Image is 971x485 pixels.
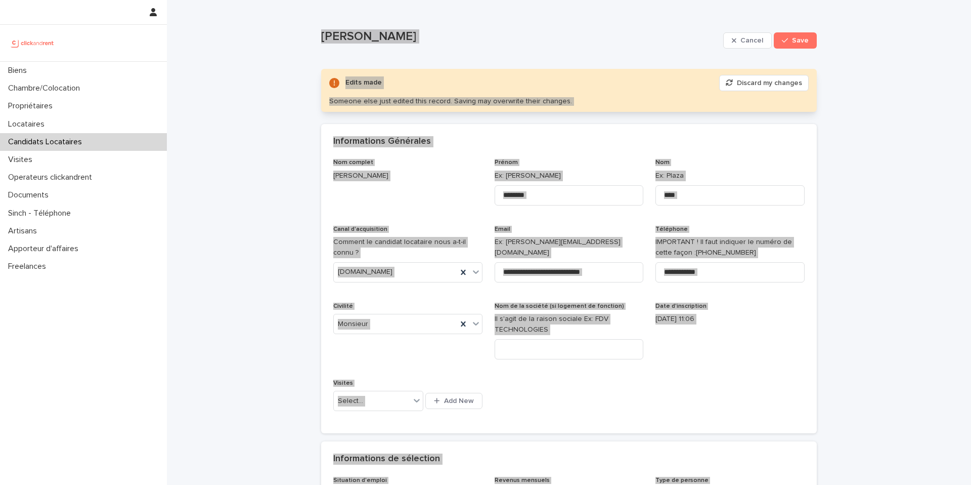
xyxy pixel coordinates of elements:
[4,190,57,200] p: Documents
[333,171,482,181] p: [PERSON_NAME]
[4,84,88,93] p: Chambre/Colocation
[333,159,373,166] span: Nom complet
[495,303,624,309] span: Nom de la société (si logement de fonction)
[740,37,763,44] span: Cancel
[792,37,809,44] span: Save
[774,32,817,49] button: Save
[655,226,688,232] span: Téléphone
[655,171,805,181] p: Ex: Plaza
[4,244,86,254] p: Apporteur d'affaires
[338,396,363,407] div: Select...
[333,237,482,258] p: Comment le candidat locataire nous a-t-il connu ?
[655,477,709,483] span: Type de personne
[338,319,368,330] span: Monsieur
[495,314,644,335] p: Il s'agit de la raison sociale Ex: FDV TECHNOLOGIES
[495,159,518,166] span: Prénom
[329,97,572,106] div: Someone else just edited this record. Saving may overwrite their changes.
[8,33,57,53] img: UCB0brd3T0yccxBKYDjQ
[444,397,474,405] span: Add New
[333,303,353,309] span: Civilité
[655,159,670,166] span: Nom
[4,209,79,218] p: Sinch - Téléphone
[495,237,644,258] p: Ex: [PERSON_NAME][EMAIL_ADDRESS][DOMAIN_NAME]
[4,66,35,75] p: Biens
[495,226,510,232] span: Email
[321,29,719,44] p: [PERSON_NAME]
[425,393,482,409] button: Add New
[495,171,644,181] p: Ex: [PERSON_NAME]
[655,238,792,256] ringover-84e06f14122c: IMPORTANT ! Il faut indiquer le numéro de cette façon :
[4,173,100,182] p: Operateurs clickandrent
[4,119,53,129] p: Locataires
[338,267,392,277] span: [DOMAIN_NAME]
[4,101,61,111] p: Propriétaires
[655,314,805,325] p: [DATE] 11:06
[723,32,772,49] button: Cancel
[4,137,90,147] p: Candidats Locataires
[4,155,40,165] p: Visites
[345,76,382,89] div: Edits made
[333,226,387,232] span: Canal d'acquisition
[696,249,756,256] ringoverc2c-number-84e06f14122c: [PHONE_NUMBER]
[655,303,707,309] span: Date d'inscription
[333,380,353,386] span: Visites
[333,477,387,483] span: Situation d'emploi
[4,262,54,271] p: Freelances
[333,454,440,465] h2: Informations de sélection
[333,136,431,147] h2: Informations Générales
[696,249,756,256] ringoverc2c-84e06f14122c: Call with Ringover
[4,226,45,236] p: Artisans
[719,75,809,91] button: Discard my changes
[495,477,550,483] span: Revenus mensuels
